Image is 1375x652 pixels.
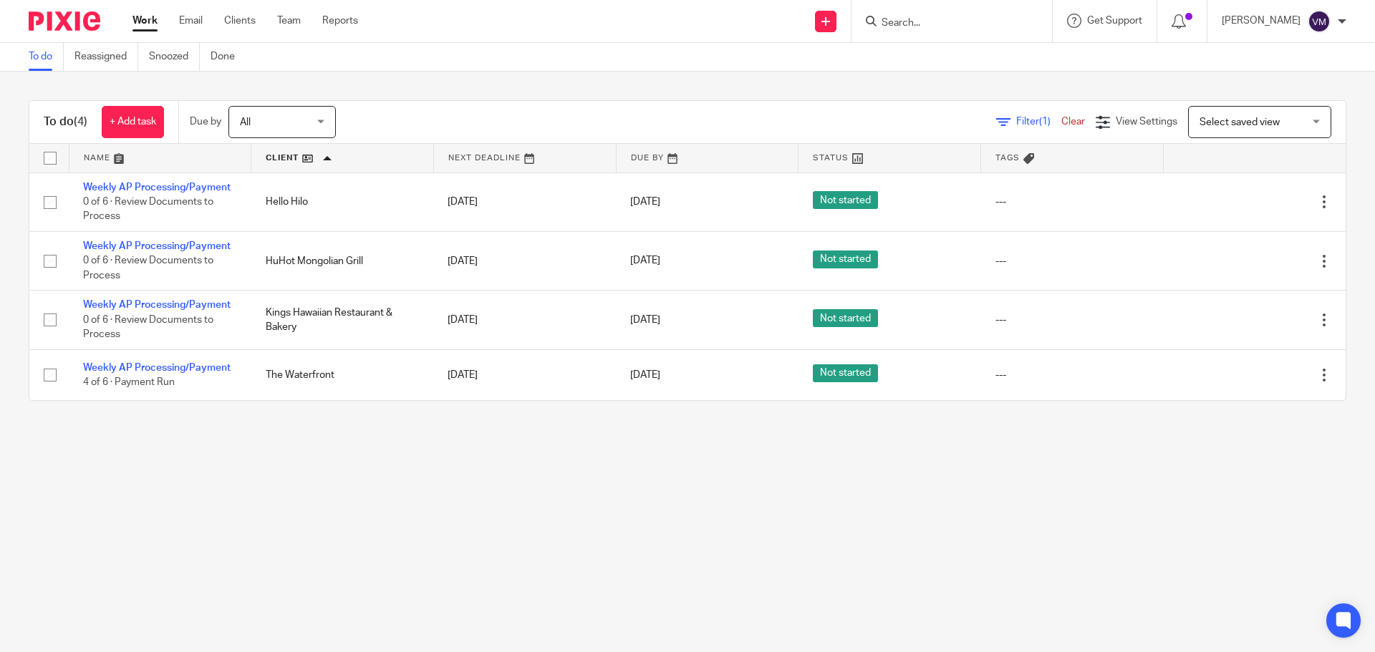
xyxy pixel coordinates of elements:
span: Not started [813,364,878,382]
a: Email [179,14,203,28]
a: Clients [224,14,256,28]
a: Snoozed [149,43,200,71]
div: --- [995,195,1149,209]
div: --- [995,254,1149,268]
span: Not started [813,250,878,268]
span: Get Support [1087,16,1142,26]
td: [DATE] [433,349,616,400]
span: [DATE] [630,256,660,266]
a: Team [277,14,301,28]
td: Kings Hawaiian Restaurant & Bakery [251,291,434,349]
a: Weekly AP Processing/Payment [83,300,231,310]
span: All [240,117,251,127]
span: Tags [995,154,1020,162]
td: Hello Hilo [251,172,434,231]
td: [DATE] [433,172,616,231]
td: HuHot Mongolian Grill [251,231,434,290]
span: [DATE] [630,315,660,325]
span: (1) [1039,117,1051,127]
td: The Waterfront [251,349,434,400]
span: 4 of 6 · Payment Run [83,377,175,387]
h1: To do [44,115,87,130]
div: --- [995,313,1149,327]
span: Not started [813,309,878,327]
span: 0 of 6 · Review Documents to Process [83,256,213,281]
p: Due by [190,115,221,129]
td: [DATE] [433,231,616,290]
span: 0 of 6 · Review Documents to Process [83,315,213,340]
a: Done [211,43,246,71]
span: [DATE] [630,197,660,207]
span: Filter [1016,117,1061,127]
a: Reassigned [74,43,138,71]
span: Not started [813,191,878,209]
span: Select saved view [1200,117,1280,127]
a: Weekly AP Processing/Payment [83,241,231,251]
a: Work [132,14,158,28]
span: View Settings [1116,117,1177,127]
img: svg%3E [1308,10,1331,33]
img: Pixie [29,11,100,31]
span: (4) [74,116,87,127]
a: Clear [1061,117,1085,127]
input: Search [880,17,1009,30]
a: + Add task [102,106,164,138]
a: Reports [322,14,358,28]
div: --- [995,368,1149,382]
a: Weekly AP Processing/Payment [83,363,231,373]
a: Weekly AP Processing/Payment [83,183,231,193]
span: 0 of 6 · Review Documents to Process [83,197,213,222]
span: [DATE] [630,370,660,380]
a: To do [29,43,64,71]
p: [PERSON_NAME] [1222,14,1301,28]
td: [DATE] [433,291,616,349]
